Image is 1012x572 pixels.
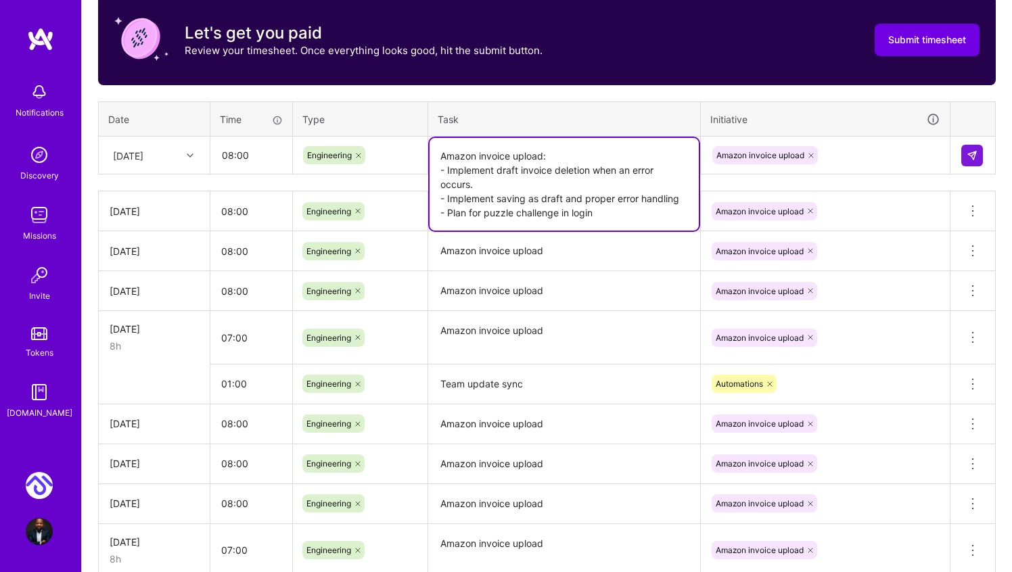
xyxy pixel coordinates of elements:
[110,322,199,336] div: [DATE]
[306,333,351,343] span: Engineering
[210,485,292,521] input: HH:MM
[20,168,59,183] div: Discovery
[430,406,699,443] textarea: Amazon invoice upload
[716,333,804,343] span: Amazon invoice upload
[306,246,351,256] span: Engineering
[23,229,56,243] div: Missions
[26,472,53,499] img: Monto: AI Payments Automation
[716,150,804,160] span: Amazon invoice upload
[710,112,940,127] div: Initiative
[306,498,351,508] span: Engineering
[306,458,351,469] span: Engineering
[110,456,199,471] div: [DATE]
[210,233,292,269] input: HH:MM
[307,150,352,160] span: Engineering
[31,327,47,340] img: tokens
[110,284,199,298] div: [DATE]
[185,43,543,57] p: Review your timesheet. Once everything looks good, hit the submit button.
[428,101,701,137] th: Task
[716,458,804,469] span: Amazon invoice upload
[716,545,804,555] span: Amazon invoice upload
[430,233,699,270] textarea: Amazon invoice upload
[716,419,804,429] span: Amazon invoice upload
[306,379,351,389] span: Engineering
[211,137,292,173] input: HH:MM
[26,201,53,229] img: teamwork
[430,485,699,523] textarea: Amazon invoice upload
[430,446,699,483] textarea: Amazon invoice upload
[110,416,199,431] div: [DATE]
[716,286,804,296] span: Amazon invoice upload
[220,112,283,126] div: Time
[26,379,53,406] img: guide book
[210,193,292,229] input: HH:MM
[306,419,351,429] span: Engineering
[26,345,53,360] div: Tokens
[29,289,50,303] div: Invite
[7,406,72,420] div: [DOMAIN_NAME]
[110,244,199,258] div: [DATE]
[875,24,980,56] button: Submit timesheet
[26,262,53,289] img: Invite
[22,518,56,545] a: User Avatar
[716,498,804,508] span: Amazon invoice upload
[716,246,804,256] span: Amazon invoice upload
[110,204,199,218] div: [DATE]
[114,11,168,66] img: coin
[22,472,56,499] a: Monto: AI Payments Automation
[16,105,64,120] div: Notifications
[306,286,351,296] span: Engineering
[430,366,699,403] textarea: Team update sync
[113,148,143,162] div: [DATE]
[306,545,351,555] span: Engineering
[210,320,292,356] input: HH:MM
[306,206,351,216] span: Engineering
[430,138,699,231] textarea: Amazon invoice upload: - Implement draft invoice deletion when an error occurs. - Implement savin...
[716,206,804,216] span: Amazon invoice upload
[293,101,428,137] th: Type
[110,552,199,566] div: 8h
[961,145,984,166] div: null
[430,312,699,363] textarea: Amazon invoice upload
[26,78,53,105] img: bell
[185,23,543,43] h3: Let's get you paid
[26,141,53,168] img: discovery
[888,33,966,47] span: Submit timesheet
[187,152,193,159] i: icon Chevron
[967,150,977,161] img: Submit
[210,366,292,402] input: HH:MM
[99,101,210,137] th: Date
[210,446,292,481] input: HH:MM
[210,532,292,568] input: HH:MM
[110,339,199,353] div: 8h
[716,379,763,389] span: Automations
[26,518,53,545] img: User Avatar
[210,273,292,309] input: HH:MM
[210,406,292,442] input: HH:MM
[430,272,699,310] textarea: Amazon invoice upload
[27,27,54,51] img: logo
[110,535,199,549] div: [DATE]
[110,496,199,510] div: [DATE]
